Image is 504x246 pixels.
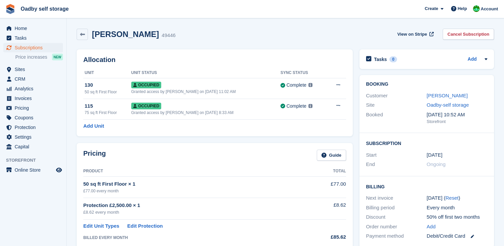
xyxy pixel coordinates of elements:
a: menu [3,74,63,84]
th: Total [304,166,346,177]
a: Edit Protection [127,222,163,230]
div: Discount [366,213,427,221]
h2: Subscription [366,140,487,146]
a: Add [427,223,436,231]
span: Coupons [15,113,55,122]
div: Storefront [427,118,487,125]
a: Oadby-self storage [427,102,469,108]
div: Customer [366,92,427,100]
div: Billing period [366,204,427,212]
img: icon-info-grey-7440780725fd019a000dd9b08b2336e03edf1995a4989e88bcd33f0948082b44.svg [308,83,312,87]
a: menu [3,123,63,132]
a: Cancel Subscription [443,29,494,40]
a: menu [3,33,63,43]
div: 49446 [162,32,176,39]
a: Add [468,56,477,63]
div: BILLED EVERY MONTH [83,235,304,241]
span: Account [481,6,498,12]
div: 75 sq ft First Floor [85,110,131,116]
h2: Billing [366,183,487,190]
div: Next invoice [366,194,427,202]
div: Every month [427,204,487,212]
div: [DATE] ( ) [427,194,487,202]
span: Help [458,5,467,12]
th: Product [83,166,304,177]
td: £8.62 [304,198,346,219]
th: Unit Status [131,68,280,78]
div: 115 [85,102,131,110]
span: Settings [15,132,55,142]
img: icon-info-grey-7440780725fd019a000dd9b08b2336e03edf1995a4989e88bcd33f0948082b44.svg [308,104,312,108]
a: Oadby self storage [18,3,71,14]
a: Preview store [55,166,63,174]
a: menu [3,113,63,122]
div: £77.00 every month [83,188,304,194]
td: £77.00 [304,177,346,198]
span: Subscriptions [15,43,55,52]
div: 50% off first two months [427,213,487,221]
div: £85.62 [304,233,346,241]
a: [PERSON_NAME] [427,93,468,98]
img: stora-icon-8386f47178a22dfd0bd8f6a31ec36ba5ce8667c1dd55bd0f319d3a0aa187defe.svg [5,4,15,14]
span: Capital [15,142,55,151]
div: Granted access by [PERSON_NAME] on [DATE] 11:02 AM [131,89,280,95]
time: 2024-08-09 00:00:00 UTC [427,151,442,159]
div: 50 sq ft First Floor × 1 [83,180,304,188]
span: View on Stripe [397,31,427,38]
th: Sync Status [280,68,326,78]
div: Complete [286,82,306,89]
div: Start [366,151,427,159]
a: menu [3,65,63,74]
span: Home [15,24,55,33]
th: Unit [83,68,131,78]
a: Reset [445,195,458,201]
a: menu [3,43,63,52]
a: Guide [317,150,346,161]
img: Stephanie [473,5,480,12]
span: CRM [15,74,55,84]
div: Booked [366,111,427,125]
h2: Allocation [83,56,346,64]
span: Occupied [131,82,161,88]
div: 130 [85,81,131,89]
div: Protection £2,500.00 × 1 [83,202,304,209]
div: £8.62 every month [83,209,304,216]
span: Online Store [15,165,55,175]
span: Tasks [15,33,55,43]
a: Edit Unit Types [83,222,119,230]
div: Complete [286,103,306,110]
span: Sites [15,65,55,74]
a: menu [3,24,63,33]
div: Payment method [366,232,427,240]
a: menu [3,84,63,93]
div: 0 [389,56,397,62]
div: [DATE] 10:52 AM [427,111,487,119]
span: Pricing [15,103,55,113]
h2: Booking [366,82,487,87]
div: Order number [366,223,427,231]
h2: Pricing [83,150,106,161]
a: menu [3,142,63,151]
div: Debit/Credit Card [427,232,487,240]
span: Analytics [15,84,55,93]
span: Price increases [15,54,47,60]
span: Occupied [131,103,161,109]
a: menu [3,165,63,175]
div: Site [366,101,427,109]
a: menu [3,103,63,113]
a: Add Unit [83,122,104,130]
div: NEW [52,54,63,60]
span: Invoices [15,94,55,103]
a: menu [3,94,63,103]
span: Create [425,5,438,12]
a: Price increases NEW [15,53,63,61]
a: View on Stripe [395,29,435,40]
a: menu [3,132,63,142]
span: Storefront [6,157,66,164]
div: 50 sq ft First Floor [85,89,131,95]
div: Granted access by [PERSON_NAME] on [DATE] 8:33 AM [131,110,280,116]
h2: Tasks [374,56,387,62]
div: End [366,161,427,168]
span: Ongoing [427,161,446,167]
span: Protection [15,123,55,132]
